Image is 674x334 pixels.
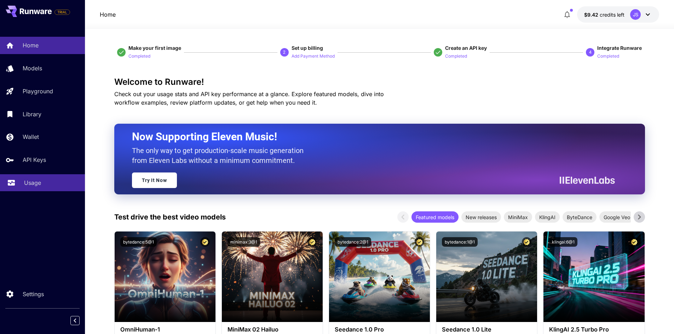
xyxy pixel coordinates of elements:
span: Create an API key [445,45,487,51]
span: TRIAL [55,10,70,15]
p: 2 [283,49,286,55]
p: Test drive the best video models [114,212,226,222]
button: Certified Model – Vetted for best performance and includes a commercial license. [200,237,210,247]
p: Usage [24,178,41,187]
p: Home [23,41,39,49]
h2: Now Supporting Eleven Music! [132,130,610,143]
p: API Keys [23,156,46,164]
p: Wallet [23,133,39,141]
button: Certified Model – Vetted for best performance and includes a commercial license. [307,237,317,247]
p: Add Payment Method [292,53,335,60]
button: klingai:6@1 [549,237,577,247]
button: Certified Model – Vetted for best performance and includes a commercial license. [629,237,639,247]
div: Google Veo [599,211,634,223]
button: Collapse sidebar [70,316,80,325]
span: MiniMax [504,213,532,221]
span: Set up billing [292,45,323,51]
img: alt [115,232,215,322]
span: Make your first image [128,45,181,51]
p: Models [23,64,42,72]
span: Featured models [411,213,459,221]
p: Settings [23,290,44,298]
span: KlingAI [535,213,560,221]
h3: Seedance 1.0 Lite [442,326,531,333]
h3: OmniHuman‑1 [120,326,210,333]
div: $9.4202 [584,11,624,18]
button: minimax:3@1 [227,237,260,247]
span: Add your payment card to enable full platform functionality. [54,8,70,16]
div: MiniMax [504,211,532,223]
button: Certified Model – Vetted for best performance and includes a commercial license. [415,237,424,247]
button: Add Payment Method [292,52,335,60]
button: $9.4202JS [577,6,659,23]
h3: Welcome to Runware! [114,77,645,87]
h3: KlingAI 2.5 Turbo Pro [549,326,639,333]
button: Completed [445,52,467,60]
div: KlingAI [535,211,560,223]
img: alt [222,232,323,322]
span: Google Veo [599,213,634,221]
button: Completed [597,52,619,60]
span: credits left [600,12,624,18]
div: JS [630,9,641,20]
img: alt [543,232,644,322]
p: Completed [445,53,467,60]
img: alt [436,232,537,322]
p: 4 [589,49,592,55]
p: The only way to get production-scale music generation from Eleven Labs without a minimum commitment. [132,146,309,165]
button: bytedance:2@1 [335,237,371,247]
div: Featured models [411,211,459,223]
button: Completed [128,52,150,60]
p: Library [23,110,41,118]
p: Playground [23,87,53,95]
span: $9.42 [584,12,600,18]
p: Completed [597,53,619,60]
nav: breadcrumb [100,10,116,19]
p: Completed [128,53,150,60]
span: New releases [461,213,501,221]
button: bytedance:1@1 [442,237,478,247]
a: Try It Now [132,172,177,188]
div: Collapse sidebar [76,314,85,327]
h3: MiniMax 02 Hailuo [227,326,317,333]
h3: Seedance 1.0 Pro [335,326,424,333]
a: Home [100,10,116,19]
button: Certified Model – Vetted for best performance and includes a commercial license. [522,237,531,247]
span: Check out your usage stats and API key performance at a glance. Explore featured models, dive int... [114,90,384,106]
img: alt [329,232,430,322]
button: bytedance:5@1 [120,237,157,247]
div: New releases [461,211,501,223]
span: Integrate Runware [597,45,642,51]
span: ByteDance [563,213,597,221]
div: ByteDance [563,211,597,223]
